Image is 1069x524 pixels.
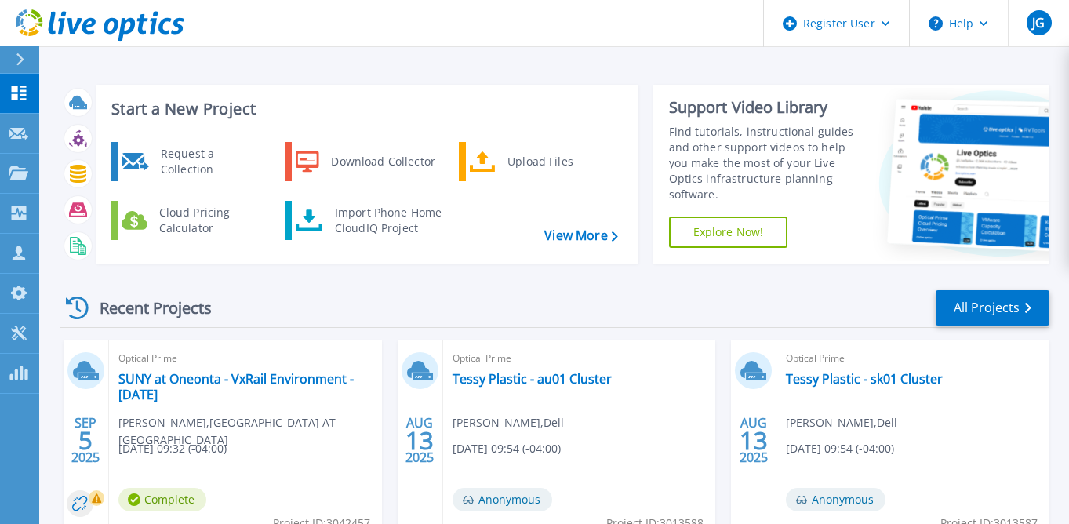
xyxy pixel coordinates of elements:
[78,434,93,447] span: 5
[453,488,552,511] span: Anonymous
[453,440,561,457] span: [DATE] 09:54 (-04:00)
[405,434,434,447] span: 13
[151,205,267,236] div: Cloud Pricing Calculator
[459,142,620,181] a: Upload Files
[740,434,768,447] span: 13
[1032,16,1045,29] span: JG
[453,350,707,367] span: Optical Prime
[285,142,445,181] a: Download Collector
[111,100,617,118] h3: Start a New Project
[739,412,769,469] div: AUG 2025
[71,412,100,469] div: SEP 2025
[669,124,866,202] div: Find tutorials, instructional guides and other support videos to help you make the most of your L...
[118,440,227,457] span: [DATE] 09:32 (-04:00)
[544,228,617,243] a: View More
[153,146,267,177] div: Request a Collection
[500,146,616,177] div: Upload Files
[786,371,943,387] a: Tessy Plastic - sk01 Cluster
[118,350,373,367] span: Optical Prime
[786,440,894,457] span: [DATE] 09:54 (-04:00)
[118,371,373,402] a: SUNY at Oneonta - VxRail Environment - [DATE]
[111,142,271,181] a: Request a Collection
[111,201,271,240] a: Cloud Pricing Calculator
[323,146,442,177] div: Download Collector
[60,289,233,327] div: Recent Projects
[786,488,885,511] span: Anonymous
[669,217,788,248] a: Explore Now!
[118,488,206,511] span: Complete
[786,414,897,431] span: [PERSON_NAME] , Dell
[936,290,1049,326] a: All Projects
[669,97,866,118] div: Support Video Library
[327,205,449,236] div: Import Phone Home CloudIQ Project
[453,414,564,431] span: [PERSON_NAME] , Dell
[405,412,435,469] div: AUG 2025
[118,414,382,449] span: [PERSON_NAME] , [GEOGRAPHIC_DATA] AT [GEOGRAPHIC_DATA]
[453,371,612,387] a: Tessy Plastic - au01 Cluster
[786,350,1040,367] span: Optical Prime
